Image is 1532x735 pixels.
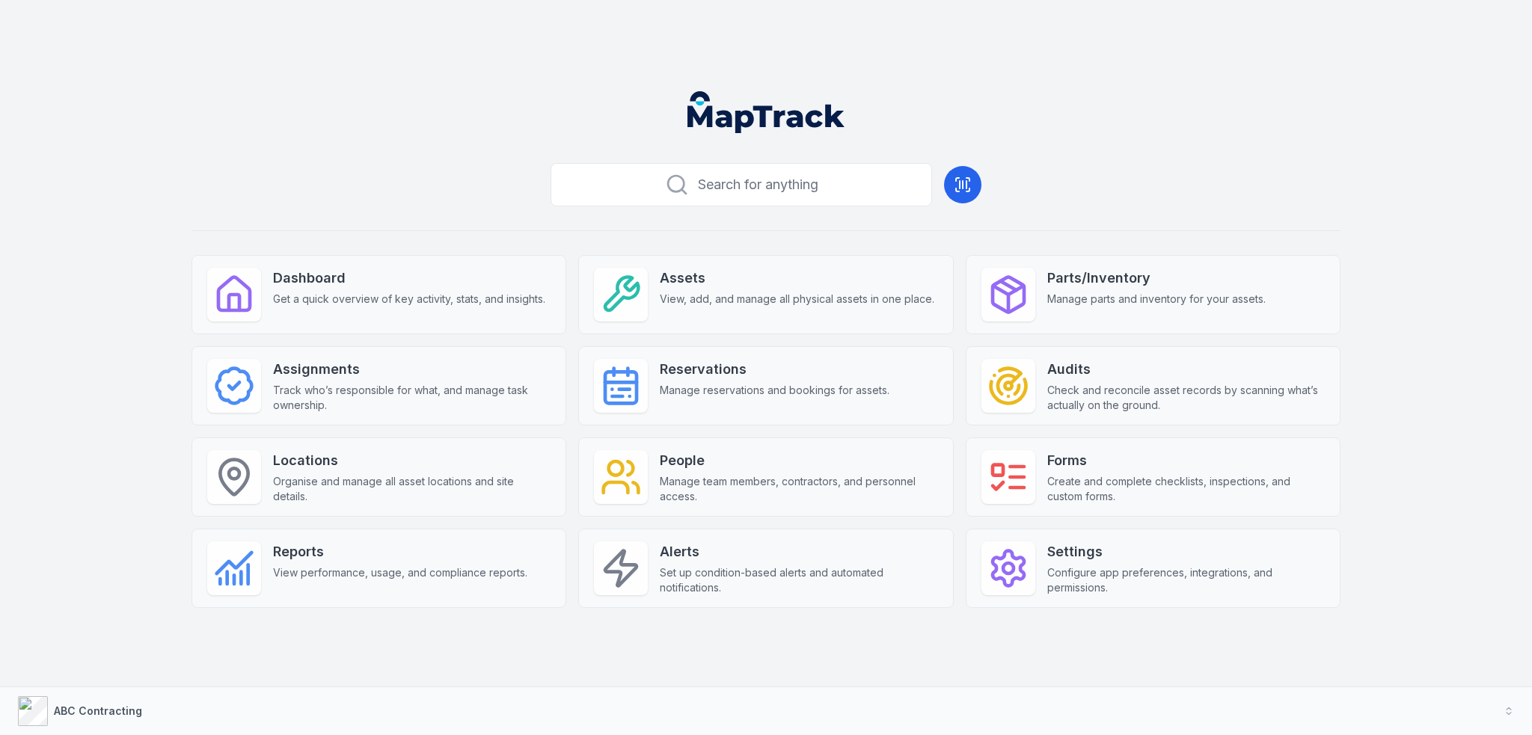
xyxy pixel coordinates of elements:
[191,437,566,517] a: LocationsOrganise and manage all asset locations and site details.
[966,255,1340,334] a: Parts/InventoryManage parts and inventory for your assets.
[273,383,551,413] span: Track who’s responsible for what, and manage task ownership.
[698,174,818,195] span: Search for anything
[660,541,937,562] strong: Alerts
[578,346,953,425] a: ReservationsManage reservations and bookings for assets.
[966,437,1340,517] a: FormsCreate and complete checklists, inspections, and custom forms.
[1047,565,1325,595] span: Configure app preferences, integrations, and permissions.
[273,565,527,580] span: View performance, usage, and compliance reports.
[273,450,551,471] strong: Locations
[54,704,142,717] strong: ABC Contracting
[966,529,1340,608] a: SettingsConfigure app preferences, integrations, and permissions.
[664,91,868,133] nav: Global
[1047,474,1325,504] span: Create and complete checklists, inspections, and custom forms.
[1047,541,1325,562] strong: Settings
[578,529,953,608] a: AlertsSet up condition-based alerts and automated notifications.
[191,529,566,608] a: ReportsView performance, usage, and compliance reports.
[1047,268,1266,289] strong: Parts/Inventory
[660,450,937,471] strong: People
[551,163,932,206] button: Search for anything
[273,474,551,504] span: Organise and manage all asset locations and site details.
[578,255,953,334] a: AssetsView, add, and manage all physical assets in one place.
[191,255,566,334] a: DashboardGet a quick overview of key activity, stats, and insights.
[660,292,934,307] span: View, add, and manage all physical assets in one place.
[660,359,889,380] strong: Reservations
[1047,383,1325,413] span: Check and reconcile asset records by scanning what’s actually on the ground.
[273,292,545,307] span: Get a quick overview of key activity, stats, and insights.
[660,268,934,289] strong: Assets
[1047,359,1325,380] strong: Audits
[660,565,937,595] span: Set up condition-based alerts and automated notifications.
[191,346,566,425] a: AssignmentsTrack who’s responsible for what, and manage task ownership.
[966,346,1340,425] a: AuditsCheck and reconcile asset records by scanning what’s actually on the ground.
[1047,450,1325,471] strong: Forms
[273,268,545,289] strong: Dashboard
[1047,292,1266,307] span: Manage parts and inventory for your assets.
[660,474,937,504] span: Manage team members, contractors, and personnel access.
[273,359,551,380] strong: Assignments
[660,383,889,398] span: Manage reservations and bookings for assets.
[273,541,527,562] strong: Reports
[578,437,953,517] a: PeopleManage team members, contractors, and personnel access.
